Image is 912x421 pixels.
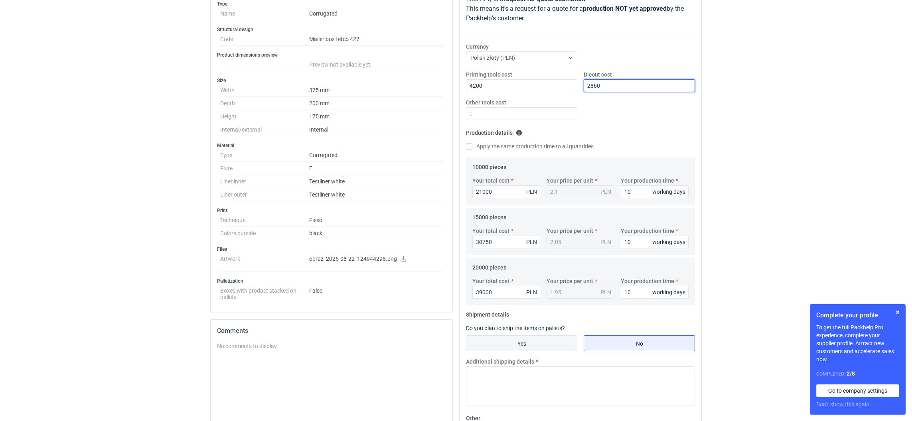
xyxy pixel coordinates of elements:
[217,142,446,149] h3: Material
[217,342,446,350] div: No comments to display
[816,323,899,363] p: To get the full Packhelp Pro experience, complete your supplier profile. Attract new customers an...
[220,162,309,175] dt: Flute
[220,284,309,300] dt: Boxes with product stacked on pallets
[816,311,899,320] h1: Complete your profile
[583,5,667,12] strong: production NOT yet approved
[652,238,685,246] div: working days
[621,185,689,198] input: 0
[466,308,509,318] legend: Shipment details
[220,214,309,227] dt: Technique
[220,110,309,123] dt: Height
[220,123,309,136] dt: Internal/external
[220,97,309,110] dt: Depth
[309,227,443,240] dd: black
[466,358,534,366] label: Additional shipping details
[466,43,489,51] label: Currency
[466,98,506,106] label: Other tools cost
[472,185,540,198] input: 0
[621,227,674,235] label: Your production time
[470,55,515,61] span: Polish złoty (PLN)
[217,77,446,84] h3: Size
[526,288,537,296] div: PLN
[547,277,593,285] label: Your price per unit
[309,256,443,263] p: obraz_2025-08-22_124944298.png
[847,370,855,377] strong: 2 / 8
[472,177,509,185] label: Your total cost
[472,277,509,285] label: Your total cost
[816,384,899,397] a: Go to company settings
[600,238,611,246] div: PLN
[217,1,446,7] h3: Type
[621,286,689,299] input: 0
[584,335,695,351] label: No
[472,227,509,235] label: Your total cost
[309,123,443,136] dd: Internal
[466,126,522,136] legend: Production details
[309,110,443,123] dd: 175 mm
[217,326,446,336] h2: Comments
[652,288,685,296] div: working days
[309,284,443,300] dd: False
[309,7,443,20] dd: Corrugated
[621,277,674,285] label: Your production time
[466,107,577,120] input: 0
[472,236,540,248] input: 0
[466,71,512,79] label: Printing tools cost
[893,307,902,317] button: Skip for now
[472,286,540,299] input: 0
[217,278,446,284] h3: Palletization
[472,211,506,220] legend: 15000 pieces
[816,370,899,378] div: Completed:
[584,71,612,79] label: Diecut cost
[309,61,372,68] span: Preview not available yet.
[217,207,446,214] h3: Print
[220,175,309,188] dt: Liner inner
[466,335,577,351] label: Yes
[217,26,446,33] h3: Structural design
[309,149,443,162] dd: Corrugated
[547,177,593,185] label: Your price per unit
[466,79,577,92] input: 0
[466,325,565,331] label: Do you plan to ship the items on pallets?
[600,288,611,296] div: PLN
[600,188,611,196] div: PLN
[220,7,309,20] dt: Name
[652,188,685,196] div: working days
[472,161,506,170] legend: 10000 pieces
[220,84,309,97] dt: Width
[220,252,309,272] dt: Artwork
[547,227,593,235] label: Your price per unit
[309,188,443,201] dd: Testliner white
[526,238,537,246] div: PLN
[220,227,309,240] dt: Colors outside
[217,246,446,252] h3: Files
[220,33,309,46] dt: Code
[621,236,689,248] input: 0
[526,188,537,196] div: PLN
[621,177,674,185] label: Your production time
[816,400,869,408] button: Don’t show this again
[220,149,309,162] dt: Type
[309,33,443,46] dd: Mailer box fefco 427
[309,162,443,175] dd: E
[466,142,594,150] label: Apply the same production time to all quantities
[584,79,695,92] input: 0
[217,52,446,58] h3: Product dimensions preview
[309,84,443,97] dd: 375 mm
[472,261,506,271] legend: 20000 pieces
[309,175,443,188] dd: Testliner white
[220,188,309,201] dt: Liner outer
[309,214,443,227] dd: Flexo
[309,97,443,110] dd: 200 mm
